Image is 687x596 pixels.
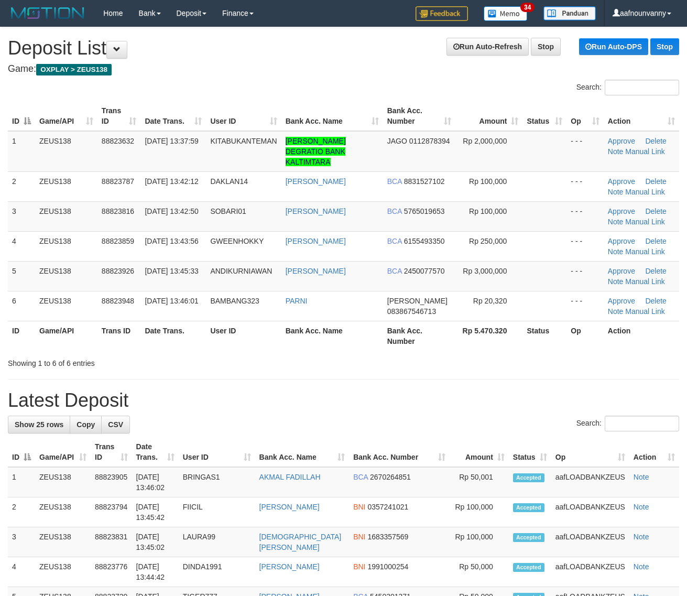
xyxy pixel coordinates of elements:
span: 88823859 [102,237,134,245]
img: panduan.png [543,6,596,20]
a: Note [634,562,649,571]
td: LAURA99 [179,527,255,557]
a: Note [608,307,624,316]
td: FIICIL [179,497,255,527]
td: - - - [566,201,603,231]
td: [DATE] 13:46:02 [132,467,179,497]
label: Search: [576,80,679,95]
span: ANDIKURNIAWAN [210,267,272,275]
h4: Game: [8,64,679,74]
td: [DATE] 13:44:42 [132,557,179,587]
a: Manual Link [625,277,665,286]
th: Date Trans.: activate to sort column ascending [132,437,179,467]
span: [DATE] 13:45:33 [145,267,198,275]
td: 88823776 [91,557,132,587]
a: Note [608,247,624,256]
td: ZEUS138 [35,467,91,497]
td: ZEUS138 [35,527,91,557]
h1: Latest Deposit [8,390,679,411]
th: ID [8,321,35,351]
a: Approve [608,137,635,145]
span: CSV [108,420,123,429]
a: Delete [645,237,666,245]
span: Copy 5765019653 to clipboard [404,207,445,215]
span: KITABUKANTEMAN [210,137,277,145]
a: [PERSON_NAME] [259,562,320,571]
th: Date Trans. [140,321,206,351]
td: 6 [8,291,35,321]
th: Bank Acc. Number: activate to sort column ascending [349,437,450,467]
a: Copy [70,416,102,434]
img: MOTION_logo.png [8,5,88,21]
a: Manual Link [625,247,665,256]
span: [DATE] 13:37:59 [145,137,198,145]
span: BCA [387,267,402,275]
span: [DATE] 13:46:01 [145,297,198,305]
span: 88823948 [102,297,134,305]
span: BNI [353,562,365,571]
th: Status [522,321,566,351]
a: Approve [608,297,635,305]
a: Run Auto-Refresh [446,38,529,56]
span: 88823632 [102,137,134,145]
a: Delete [645,207,666,215]
td: 1 [8,467,35,497]
th: Op: activate to sort column ascending [566,101,603,131]
span: Accepted [513,473,544,482]
td: ZEUS138 [35,261,97,291]
td: 2 [8,497,35,527]
a: Note [634,473,649,481]
span: Copy 1683357569 to clipboard [367,533,408,541]
th: ID: activate to sort column descending [8,437,35,467]
td: ZEUS138 [35,291,97,321]
img: Button%20Memo.svg [484,6,528,21]
td: Rp 50,000 [450,557,509,587]
th: Trans ID [97,321,141,351]
span: BCA [387,177,402,186]
td: 88823831 [91,527,132,557]
a: Note [608,218,624,226]
td: ZEUS138 [35,171,97,201]
a: [PERSON_NAME] [286,177,346,186]
td: 1 [8,131,35,172]
th: Action [604,321,679,351]
a: Approve [608,177,635,186]
td: - - - [566,171,603,201]
span: BCA [387,207,402,215]
td: 4 [8,231,35,261]
span: Copy 2670264851 to clipboard [370,473,411,481]
th: Bank Acc. Name: activate to sort column ascending [281,101,383,131]
a: PARNI [286,297,308,305]
span: BNI [353,533,365,541]
a: Show 25 rows [8,416,70,434]
th: Amount: activate to sort column ascending [450,437,509,467]
th: Status: activate to sort column ascending [522,101,566,131]
a: [PERSON_NAME] [286,207,346,215]
td: ZEUS138 [35,201,97,231]
a: Approve [608,207,635,215]
th: User ID: activate to sort column ascending [206,101,281,131]
span: [DATE] 13:42:50 [145,207,198,215]
th: Game/API [35,321,97,351]
th: Op: activate to sort column ascending [551,437,629,467]
span: 88823926 [102,267,134,275]
td: Rp 50,001 [450,467,509,497]
a: Delete [645,297,666,305]
a: CSV [101,416,130,434]
a: Run Auto-DPS [579,38,648,55]
span: Accepted [513,533,544,542]
td: [DATE] 13:45:02 [132,527,179,557]
span: Rp 3,000,000 [463,267,507,275]
a: Note [634,533,649,541]
th: User ID [206,321,281,351]
span: Copy 083867546713 to clipboard [387,307,436,316]
td: 2 [8,171,35,201]
span: Show 25 rows [15,420,63,429]
th: Date Trans.: activate to sort column ascending [140,101,206,131]
label: Search: [576,416,679,431]
th: Trans ID: activate to sort column ascending [91,437,132,467]
th: Action: activate to sort column ascending [604,101,679,131]
td: DINDA1991 [179,557,255,587]
span: Copy 2450077570 to clipboard [404,267,445,275]
td: aafLOADBANKZEUS [551,557,629,587]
